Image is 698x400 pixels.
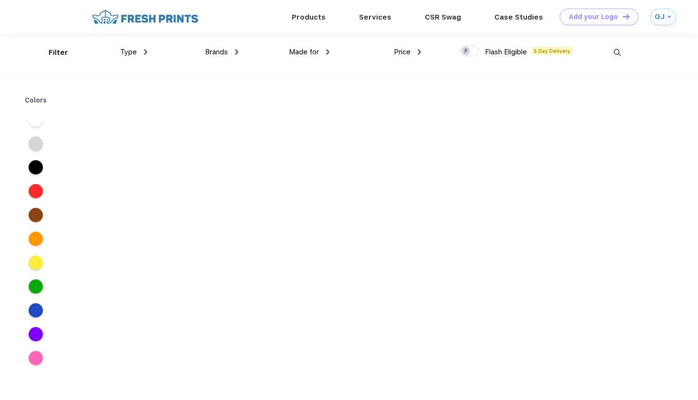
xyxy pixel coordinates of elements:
div: Filter [49,47,68,58]
img: fo%20logo%202.webp [89,9,201,25]
span: Brands [205,48,228,56]
div: GJ [655,13,665,21]
span: Price [394,48,411,56]
span: Type [120,48,137,56]
img: arrow_down_blue.svg [667,15,671,19]
img: DT [623,14,629,19]
div: Colors [18,95,54,105]
img: dropdown.png [418,49,421,55]
span: Made for [289,48,319,56]
img: dropdown.png [326,49,329,55]
img: desktop_search.svg [609,45,625,61]
a: Products [292,13,326,21]
div: Add your Logo [569,13,618,21]
span: Flash Eligible [485,48,527,56]
img: dropdown.png [144,49,147,55]
img: dropdown.png [235,49,238,55]
span: 5 Day Delivery [531,47,573,55]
